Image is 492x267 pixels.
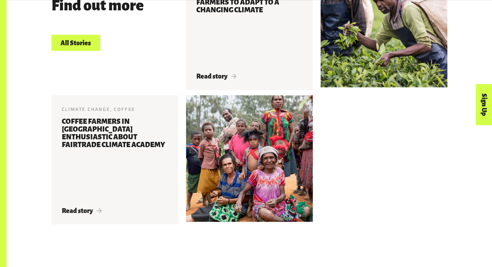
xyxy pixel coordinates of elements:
[51,95,178,224] a: Climate Change, Coffee Coffee farmers in [GEOGRAPHIC_DATA] enthusiastic about Fairtrade Climate A...
[51,35,100,51] a: All Stories
[62,207,102,214] span: Read story
[62,117,168,199] h3: Coffee farmers in [GEOGRAPHIC_DATA] enthusiastic about Fairtrade Climate Academy
[196,72,237,80] span: Read story
[62,106,136,112] span: Climate Change, Coffee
